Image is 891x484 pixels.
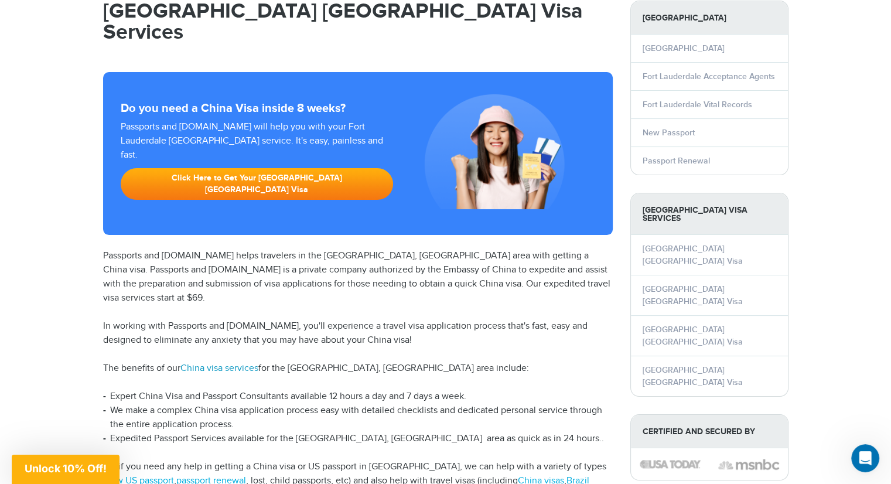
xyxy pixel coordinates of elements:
div: Unlock 10% Off! [12,455,120,484]
span: Unlock 10% Off! [25,462,107,475]
strong: Certified and Secured by [631,415,788,448]
a: [GEOGRAPHIC_DATA] [643,43,725,53]
a: [GEOGRAPHIC_DATA] [GEOGRAPHIC_DATA] Visa [643,365,743,387]
p: The benefits of our for the [GEOGRAPHIC_DATA], [GEOGRAPHIC_DATA] area include: [103,362,613,376]
a: Fort Lauderdale Vital Records [643,100,752,110]
a: Click Here to Get Your [GEOGRAPHIC_DATA] [GEOGRAPHIC_DATA] Visa [121,168,394,200]
a: New Passport [643,128,695,138]
a: [GEOGRAPHIC_DATA] [GEOGRAPHIC_DATA] Visa [643,244,743,266]
img: image description [640,460,701,468]
li: Expedited Passport Services available for the [GEOGRAPHIC_DATA], [GEOGRAPHIC_DATA] area as quick ... [103,432,613,446]
strong: [GEOGRAPHIC_DATA] Visa Services [631,193,788,235]
img: image description [718,458,779,472]
div: Passports and [DOMAIN_NAME] will help you with your Fort Lauderdale [GEOGRAPHIC_DATA] service. It... [116,120,398,206]
a: Passport Renewal [643,156,710,166]
iframe: Intercom live chat [851,444,879,472]
h1: [GEOGRAPHIC_DATA] [GEOGRAPHIC_DATA] Visa Services [103,1,613,43]
p: Passports and [DOMAIN_NAME] helps travelers in the [GEOGRAPHIC_DATA], [GEOGRAPHIC_DATA] area with... [103,249,613,305]
a: Fort Lauderdale Acceptance Agents [643,71,775,81]
a: [GEOGRAPHIC_DATA] [GEOGRAPHIC_DATA] Visa [643,284,743,306]
p: In working with Passports and [DOMAIN_NAME], you'll experience a travel visa application process ... [103,319,613,347]
a: China visa services [180,363,258,374]
strong: Do you need a China Visa inside 8 weeks? [121,101,595,115]
li: Expert China Visa and Passport Consultants available 12 hours a day and 7 days a week. [103,390,613,404]
a: [GEOGRAPHIC_DATA] [GEOGRAPHIC_DATA] Visa [643,325,743,347]
strong: [GEOGRAPHIC_DATA] [631,1,788,35]
li: We make a complex China visa application process easy with detailed checklists and dedicated pers... [103,404,613,432]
